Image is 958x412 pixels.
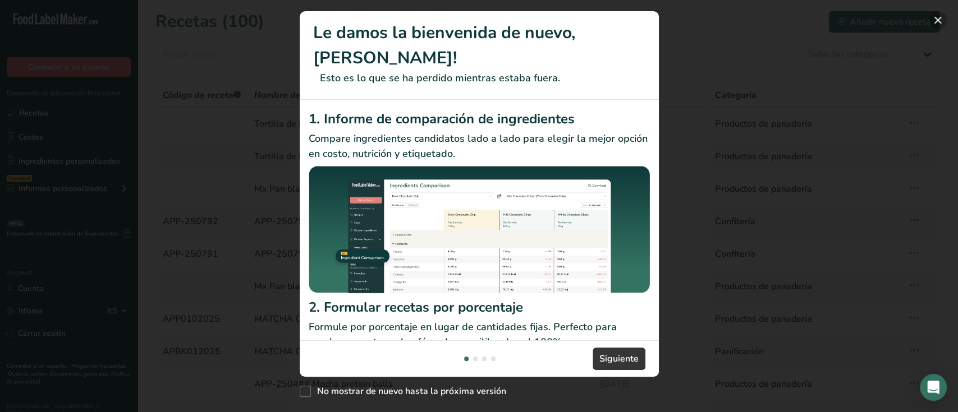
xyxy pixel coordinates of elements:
[920,374,947,401] div: Open Intercom Messenger
[599,352,639,365] span: Siguiente
[309,166,650,293] img: Informe de comparación de ingredientes
[309,109,650,129] h2: 1. Informe de comparación de ingredientes
[311,386,506,397] span: No mostrar de nuevo hasta la próxima versión
[309,297,650,317] h2: 2. Formular recetas por porcentaje
[313,71,645,86] p: Esto es lo que se ha perdido mientras estaba fuera.
[309,131,650,161] p: Compare ingredientes candidatos lado a lado para elegir la mejor opción en costo, nutrición y eti...
[309,320,650,350] p: Formule por porcentaje en lugar de cantidades fijas. Perfecto para escalar y mantener las fórmula...
[313,20,645,71] h1: Le damos la bienvenida de nuevo, [PERSON_NAME]!
[593,348,645,370] button: Siguiente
